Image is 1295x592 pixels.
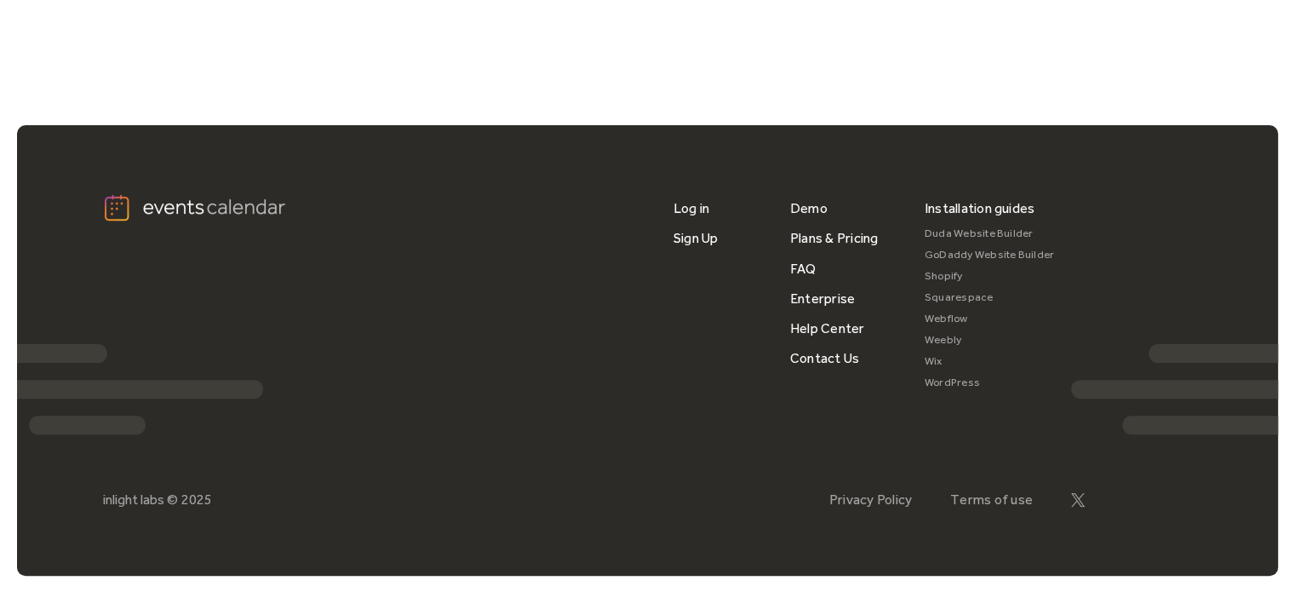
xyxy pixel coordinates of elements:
a: Wix [925,351,1055,372]
a: Terms of use [950,491,1033,508]
a: Sign Up [673,223,719,253]
div: Installation guides [925,193,1035,223]
a: FAQ [790,254,817,284]
a: Contact Us [790,343,859,373]
a: Enterprise [790,284,855,313]
a: Squarespace [925,287,1055,308]
a: Duda Website Builder [925,223,1055,244]
a: Shopify [925,266,1055,287]
a: Webflow [925,308,1055,330]
a: Log in [673,193,709,223]
a: WordPress [925,372,1055,394]
a: Weebly [925,330,1055,351]
a: GoDaddy Website Builder [925,244,1055,266]
div: 2025 [181,491,212,508]
div: inlight labs © [103,491,178,508]
a: Demo [790,193,828,223]
a: Help Center [790,313,865,343]
a: Privacy Policy [829,491,912,508]
a: Plans & Pricing [790,223,879,253]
